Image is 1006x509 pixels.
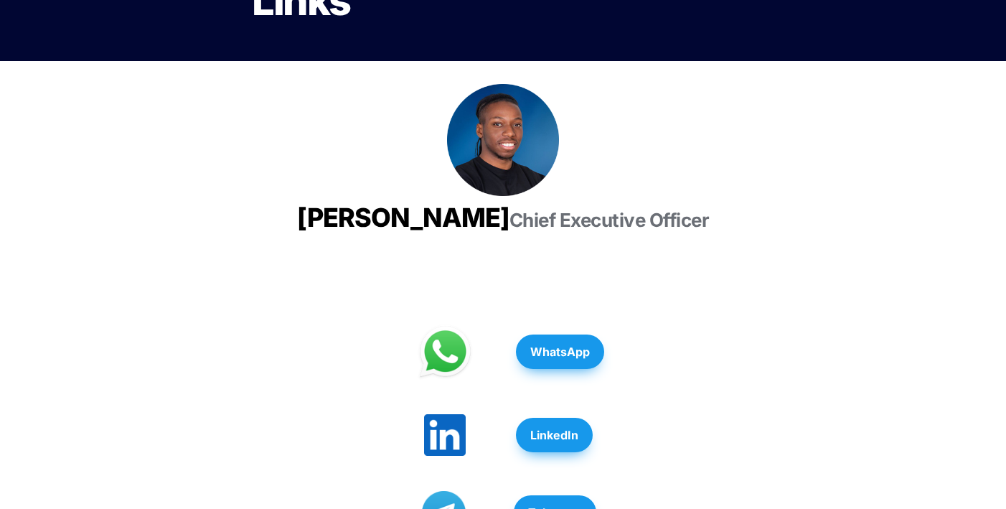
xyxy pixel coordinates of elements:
button: WhatsApp [516,335,604,369]
a: WhatsApp [516,327,604,376]
a: LinkedIn [516,411,593,459]
span: Chief Executive Officer [509,209,710,231]
strong: LinkedIn [530,428,578,442]
button: LinkedIn [516,418,593,452]
strong: WhatsApp [530,345,590,359]
span: [PERSON_NAME] [297,202,509,233]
